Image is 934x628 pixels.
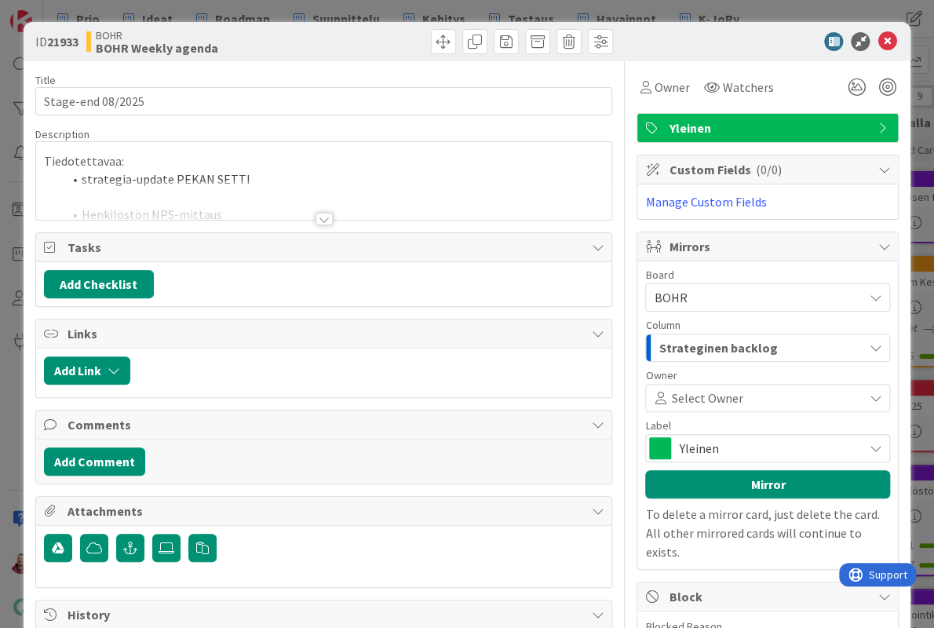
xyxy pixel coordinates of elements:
span: Select Owner [671,389,742,407]
span: Comments [67,415,584,434]
p: Tiedotettavaa: [44,152,604,170]
span: Support [30,2,68,21]
span: ( 0/0 ) [755,162,781,177]
span: Yleinen [669,119,870,137]
span: Board [645,269,673,280]
span: Watchers [722,78,773,97]
button: Mirror [645,470,890,498]
a: Manage Custom Fields [645,194,766,210]
li: strategia-update PEKAN SETTI [63,170,604,188]
span: Description [35,127,89,141]
span: Yleinen [679,437,855,459]
b: BOHR Weekly agenda [96,42,218,54]
button: Add Comment [44,447,145,476]
span: Owner [654,78,689,97]
span: BOHR [96,29,218,42]
button: Add Link [44,356,130,385]
span: Label [645,420,670,431]
span: Mirrors [669,237,870,256]
span: Strateginen backlog [659,338,777,358]
p: To delete a mirror card, just delete the card. All other mirrored cards will continue to exists. [645,505,890,561]
span: ID [35,32,78,51]
label: Title [35,73,56,87]
span: Custom Fields [669,160,870,179]
span: Links [67,324,584,343]
button: Strateginen backlog [645,334,890,362]
span: Column [645,319,680,330]
span: Owner [645,370,677,381]
span: Block [669,587,870,606]
span: Attachments [67,502,584,520]
button: Add Checklist [44,270,154,298]
span: History [67,605,584,624]
b: 21933 [47,34,78,49]
span: Tasks [67,238,584,257]
span: BOHR [654,290,687,305]
input: type card name here... [35,87,613,115]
